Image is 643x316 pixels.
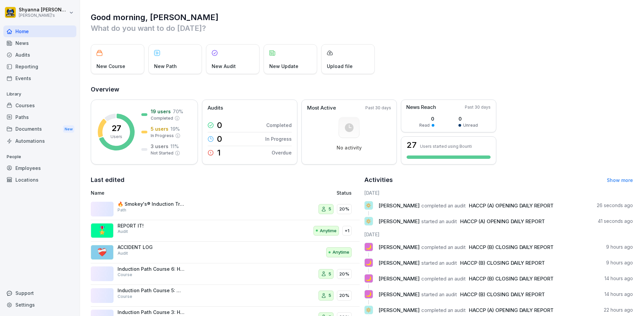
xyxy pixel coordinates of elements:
p: 5 [329,206,331,212]
h2: Overview [91,85,633,94]
p: Induction Path Course 3: Health & Safety [118,309,185,315]
p: 0 [458,115,478,122]
span: [PERSON_NAME] [378,202,420,209]
p: Past 30 days [465,104,491,110]
p: Unread [463,122,478,128]
a: Courses [3,100,76,111]
span: HACCP (B) CLOSING DAILY REPORT [469,244,554,250]
p: Name [91,189,259,196]
p: 70 % [173,108,183,115]
p: In Progress [265,135,292,142]
p: Course [118,272,132,278]
p: Users [111,134,122,140]
span: started an audit [421,218,457,225]
a: Audits [3,49,76,61]
a: Locations [3,174,76,186]
p: No activity [337,145,362,151]
p: Shyanna [PERSON_NAME] [19,7,68,13]
p: Upload file [327,63,353,70]
span: [PERSON_NAME] [378,275,420,282]
p: 19 users [151,108,171,115]
p: +1 [345,228,349,234]
a: Reporting [3,61,76,72]
p: Read [419,122,430,128]
span: HACCP (B) CLOSING DAILY REPORT [469,275,554,282]
p: 🎖️ [97,225,107,237]
p: 🔅 [365,216,372,226]
p: Induction Path Course 5: Workplace Conduct [118,288,185,294]
span: completed an audit [421,244,466,250]
p: Audits [208,104,223,112]
span: started an audit [421,260,457,266]
span: [PERSON_NAME] [378,291,420,298]
p: 22 hours ago [604,307,633,313]
p: Completed [151,115,173,121]
p: 🌙 [365,274,372,283]
p: People [3,151,76,162]
div: Documents [3,123,76,135]
p: [PERSON_NAME]'s [19,13,68,18]
p: Course [118,294,132,300]
p: Overdue [272,149,292,156]
div: Paths [3,111,76,123]
span: completed an audit [421,202,466,209]
a: Induction Path Course 6: HR & Employment BasicsCourse520% [91,263,360,285]
a: Settings [3,299,76,311]
p: Library [3,89,76,100]
span: HACCP (B) CLOSING DAILY REPORT [460,260,545,266]
p: 🔥 Smokey's® Induction Training [118,201,185,207]
p: 41 seconds ago [598,218,633,225]
p: Most Active [307,104,336,112]
a: Automations [3,135,76,147]
p: Audit [118,250,128,256]
a: News [3,37,76,49]
p: 19 % [170,125,180,132]
p: 9 hours ago [606,244,633,250]
p: 20% [339,206,349,212]
a: Home [3,25,76,37]
p: Anytime [333,249,349,256]
span: completed an audit [421,275,466,282]
span: [PERSON_NAME] [378,218,420,225]
span: [PERSON_NAME] [378,307,420,313]
p: REPORT IT! [118,223,185,229]
a: Show more [607,177,633,183]
a: 🎖️REPORT IT!AuditAnytime+1 [91,220,360,242]
p: ❤️‍🩹 [97,246,107,258]
span: HACCP (B) CLOSING DAILY REPORT [460,291,545,298]
h2: Last edited [91,175,360,185]
p: 20% [339,271,349,277]
p: News Reach [406,104,436,111]
span: completed an audit [421,307,466,313]
span: [PERSON_NAME] [378,244,420,250]
div: New [63,125,74,133]
a: Employees [3,162,76,174]
p: New Course [96,63,125,70]
div: Support [3,287,76,299]
p: Not Started [151,150,173,156]
p: 🌙 [365,258,372,267]
p: 9 hours ago [606,259,633,266]
p: Completed [266,122,292,129]
span: HACCP (A) OPENING DAILY REPORT [469,202,554,209]
p: 🌙 [365,290,372,299]
p: 20% [339,292,349,299]
span: HACCP (A) OPENING DAILY REPORT [469,307,554,313]
p: 14 hours ago [604,275,633,282]
p: 🔅 [365,201,372,210]
p: Past 30 days [365,105,391,111]
p: Audit [118,229,128,235]
p: 27 [112,124,121,132]
p: New Audit [212,63,236,70]
p: New Path [154,63,177,70]
h6: [DATE] [364,189,633,196]
a: Events [3,72,76,84]
a: Induction Path Course 5: Workplace ConductCourse520% [91,285,360,307]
